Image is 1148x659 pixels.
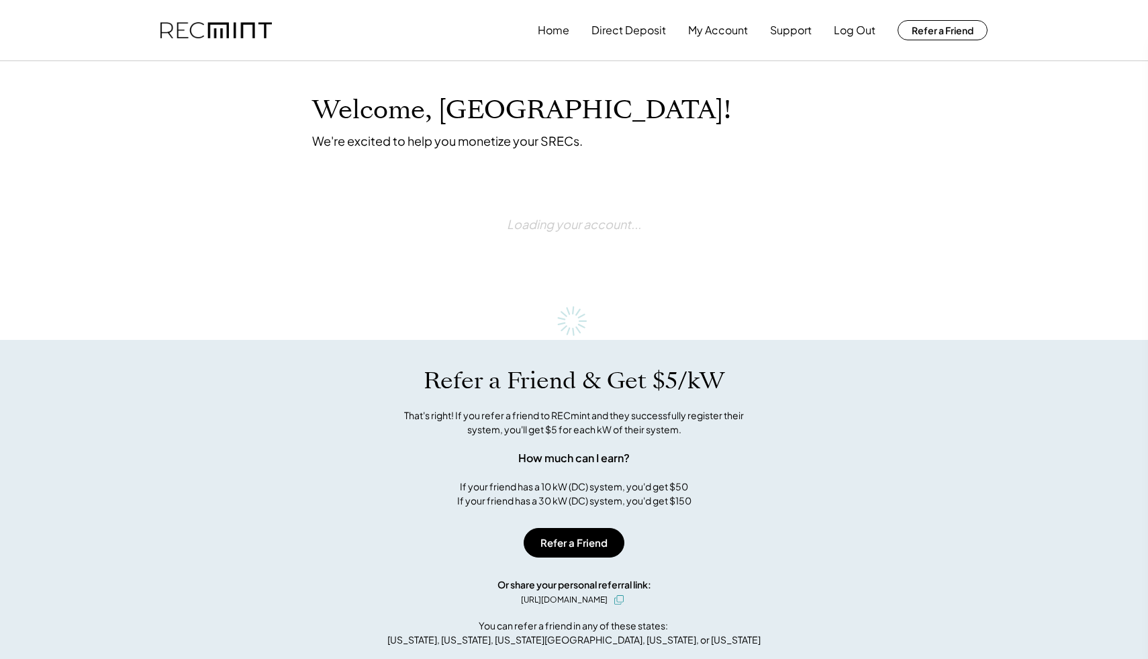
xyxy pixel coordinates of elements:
[611,592,627,608] button: click to copy
[898,20,988,40] button: Refer a Friend
[688,17,748,44] button: My Account
[521,594,608,606] div: [URL][DOMAIN_NAME]
[160,22,272,39] img: recmint-logotype%403x.png
[424,367,724,395] h1: Refer a Friend & Get $5/kW
[312,95,731,126] h1: Welcome, [GEOGRAPHIC_DATA]!
[538,17,569,44] button: Home
[387,619,761,647] div: You can refer a friend in any of these states: [US_STATE], [US_STATE], [US_STATE][GEOGRAPHIC_DATA...
[507,182,641,266] div: Loading your account...
[389,408,759,437] div: That's right! If you refer a friend to RECmint and they successfully register their system, you'l...
[834,17,875,44] button: Log Out
[312,133,583,148] div: We're excited to help you monetize your SRECs.
[518,450,630,466] div: How much can I earn?
[497,578,651,592] div: Or share your personal referral link:
[770,17,812,44] button: Support
[524,528,624,558] button: Refer a Friend
[457,480,691,508] div: If your friend has a 10 kW (DC) system, you'd get $50 If your friend has a 30 kW (DC) system, you...
[591,17,666,44] button: Direct Deposit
